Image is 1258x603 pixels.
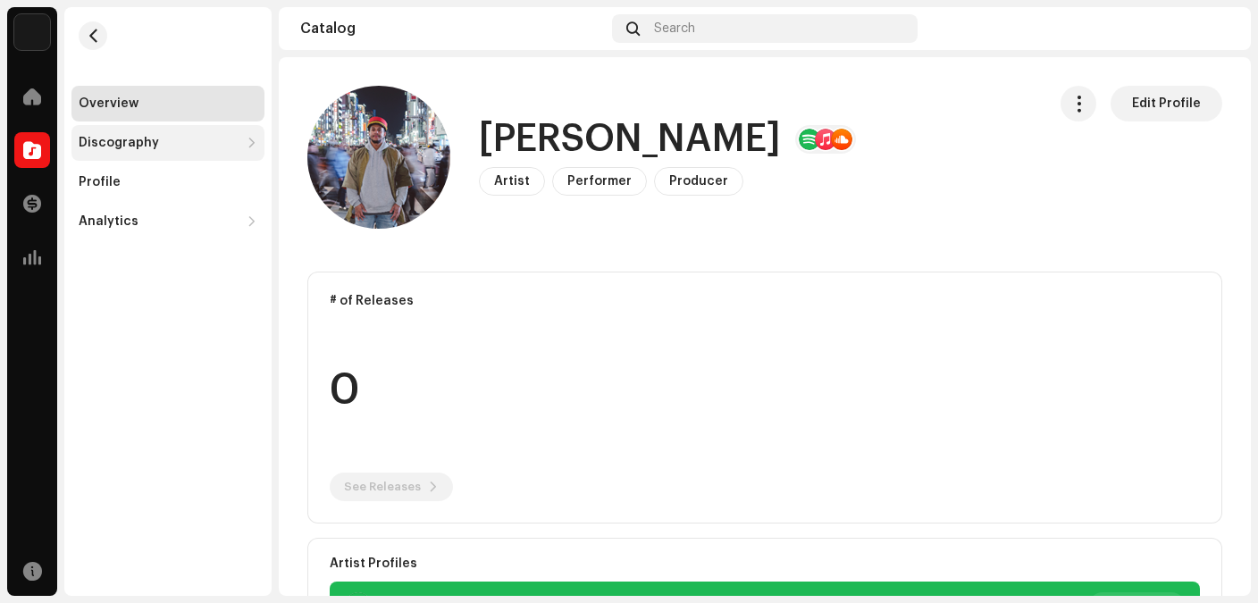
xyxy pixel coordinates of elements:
div: Analytics [79,214,138,229]
re-m-nav-dropdown: Discography [71,125,264,161]
re-m-nav-dropdown: Analytics [71,204,264,239]
span: Search [654,21,695,36]
img: ae092520-180b-4f7c-b02d-a8b0c132bb58 [1201,14,1229,43]
div: Catalog [300,21,605,36]
span: Producer [669,175,728,188]
span: Artist [494,175,530,188]
re-m-nav-item: Profile [71,164,264,200]
img: b706ca81-c278-41e2-81cd-ae21c37359cb [307,86,450,229]
div: Profile [79,175,121,189]
div: Overview [79,96,138,111]
h1: [PERSON_NAME] [479,119,781,160]
div: Discography [79,136,159,150]
span: Performer [567,175,632,188]
re-m-nav-item: Overview [71,86,264,121]
strong: Artist Profiles [330,557,417,571]
img: acab2465-393a-471f-9647-fa4d43662784 [14,14,50,50]
button: Edit Profile [1111,86,1222,121]
re-o-card-data: # of Releases [307,272,1222,523]
span: Edit Profile [1132,86,1201,121]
